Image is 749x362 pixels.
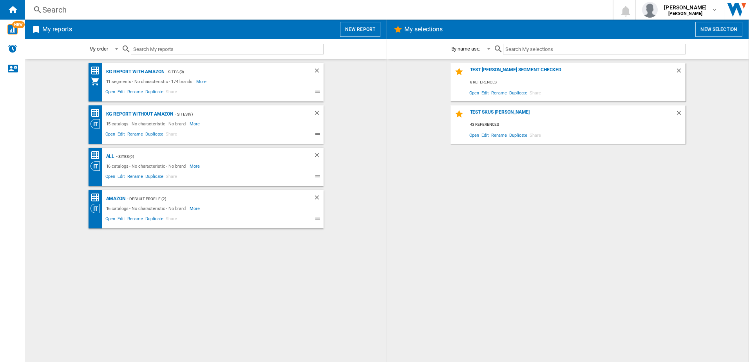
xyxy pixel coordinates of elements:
[196,77,208,86] span: More
[104,130,117,140] span: Open
[468,87,481,98] span: Open
[173,109,297,119] div: - sites (9)
[468,67,675,78] div: test [PERSON_NAME] segment checked
[126,173,144,182] span: Rename
[144,88,165,98] span: Duplicate
[116,215,126,224] span: Edit
[508,87,528,98] span: Duplicate
[8,44,17,53] img: alerts-logo.svg
[104,119,190,129] div: 15 catalogs - No characteristic - No brand
[90,77,104,86] div: My Assortment
[104,152,115,161] div: ALL
[165,215,178,224] span: Share
[190,204,201,213] span: More
[490,87,508,98] span: Rename
[190,119,201,129] span: More
[468,120,686,130] div: 43 references
[664,4,707,11] span: [PERSON_NAME]
[165,130,178,140] span: Share
[468,78,686,87] div: 8 references
[313,109,324,119] div: Delete
[480,87,490,98] span: Edit
[144,173,165,182] span: Duplicate
[42,4,592,15] div: Search
[104,77,197,86] div: 11 segments - No characteristic - 174 brands
[90,119,104,129] div: Category View
[144,215,165,224] span: Duplicate
[104,88,117,98] span: Open
[642,2,658,18] img: profile.jpg
[528,130,542,140] span: Share
[89,46,108,52] div: My order
[90,204,104,213] div: Category View
[675,109,686,120] div: Delete
[468,109,675,120] div: test SKUs [PERSON_NAME]
[90,193,104,203] div: Price Matrix
[126,130,144,140] span: Rename
[90,66,104,76] div: Price Matrix
[116,130,126,140] span: Edit
[675,67,686,78] div: Delete
[340,22,380,37] button: New report
[508,130,528,140] span: Duplicate
[104,67,165,77] div: KG Report with Amazon
[165,88,178,98] span: Share
[41,22,74,37] h2: My reports
[451,46,481,52] div: By name asc.
[104,215,117,224] span: Open
[313,67,324,77] div: Delete
[90,150,104,160] div: Price Matrix
[126,88,144,98] span: Rename
[490,130,508,140] span: Rename
[668,11,702,16] b: [PERSON_NAME]
[313,194,324,204] div: Delete
[104,161,190,171] div: 16 catalogs - No characteristic - No brand
[313,152,324,161] div: Delete
[7,24,18,34] img: wise-card.svg
[104,109,174,119] div: KG Report without Amazon
[125,194,298,204] div: - Default profile (2)
[403,22,444,37] h2: My selections
[116,88,126,98] span: Edit
[90,108,104,118] div: Price Matrix
[104,194,125,204] div: AMAZON
[131,44,324,54] input: Search My reports
[116,173,126,182] span: Edit
[114,152,297,161] div: - sites (9)
[126,215,144,224] span: Rename
[468,130,481,140] span: Open
[90,161,104,171] div: Category View
[695,22,742,37] button: New selection
[190,161,201,171] span: More
[480,130,490,140] span: Edit
[104,204,190,213] div: 16 catalogs - No characteristic - No brand
[164,67,297,77] div: - sites (9)
[144,130,165,140] span: Duplicate
[12,21,25,28] span: NEW
[165,173,178,182] span: Share
[503,44,685,54] input: Search My selections
[528,87,542,98] span: Share
[104,173,117,182] span: Open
